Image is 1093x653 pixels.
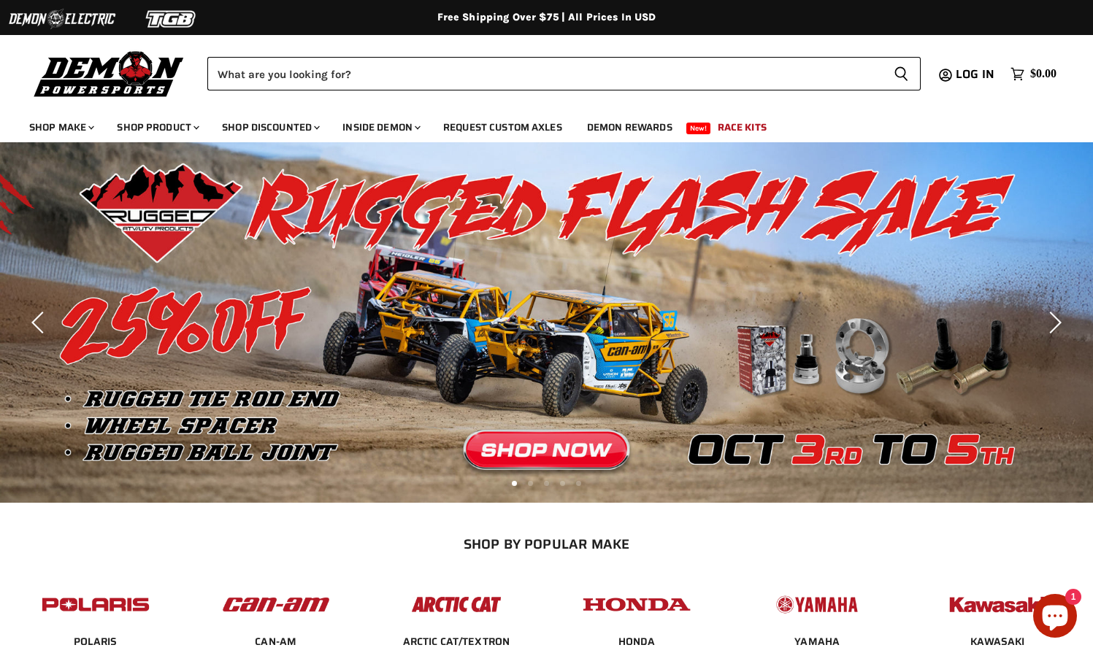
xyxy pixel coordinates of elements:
span: ARCTIC CAT/TEXTRON [403,635,510,649]
form: Product [207,57,921,90]
inbox-online-store-chat: Shopify online store chat [1029,594,1081,641]
a: ARCTIC CAT/TEXTRON [403,635,510,648]
a: $0.00 [1003,63,1064,85]
span: CAN-AM [255,635,296,649]
a: Demon Rewards [576,112,683,142]
a: HONDA [618,635,656,648]
li: Page dot 2 [528,481,533,486]
a: Shop Product [106,112,208,142]
li: Page dot 5 [576,481,581,486]
input: Search [207,57,882,90]
a: Inside Demon [331,112,429,142]
h2: SHOP BY POPULAR MAKE [18,536,1075,552]
img: POPULAR_MAKE_logo_5_20258e7f-293c-4aac-afa8-159eaa299126.jpg [760,582,874,627]
li: Page dot 3 [544,481,549,486]
a: Log in [949,68,1003,81]
a: CAN-AM [255,635,296,648]
a: Shop Discounted [211,112,329,142]
a: Request Custom Axles [432,112,573,142]
span: Log in [956,65,994,83]
img: POPULAR_MAKE_logo_6_76e8c46f-2d1e-4ecc-b320-194822857d41.jpg [940,582,1054,627]
a: YAMAHA [794,635,840,648]
button: Previous [26,308,55,337]
span: POLARIS [74,635,118,649]
button: Search [882,57,921,90]
li: Page dot 4 [560,481,565,486]
span: $0.00 [1030,67,1056,81]
img: POPULAR_MAKE_logo_4_4923a504-4bac-4306-a1be-165a52280178.jpg [580,582,694,627]
a: KAWASAKI [970,635,1024,648]
span: New! [686,123,711,134]
span: HONDA [618,635,656,649]
img: POPULAR_MAKE_logo_1_adc20308-ab24-48c4-9fac-e3c1a623d575.jpg [219,582,333,627]
a: Race Kits [707,112,778,142]
li: Page dot 1 [512,481,517,486]
ul: Main menu [18,107,1053,142]
span: KAWASAKI [970,635,1024,649]
button: Next [1038,308,1067,337]
img: TGB Logo 2 [117,5,226,33]
img: Demon Electric Logo 2 [7,5,117,33]
a: POLARIS [74,635,118,648]
img: POPULAR_MAKE_logo_3_027535af-6171-4c5e-a9bc-f0eccd05c5d6.jpg [399,582,513,627]
a: Shop Make [18,112,103,142]
img: Demon Powersports [29,47,189,99]
img: POPULAR_MAKE_logo_2_dba48cf1-af45-46d4-8f73-953a0f002620.jpg [39,582,153,627]
span: YAMAHA [794,635,840,649]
